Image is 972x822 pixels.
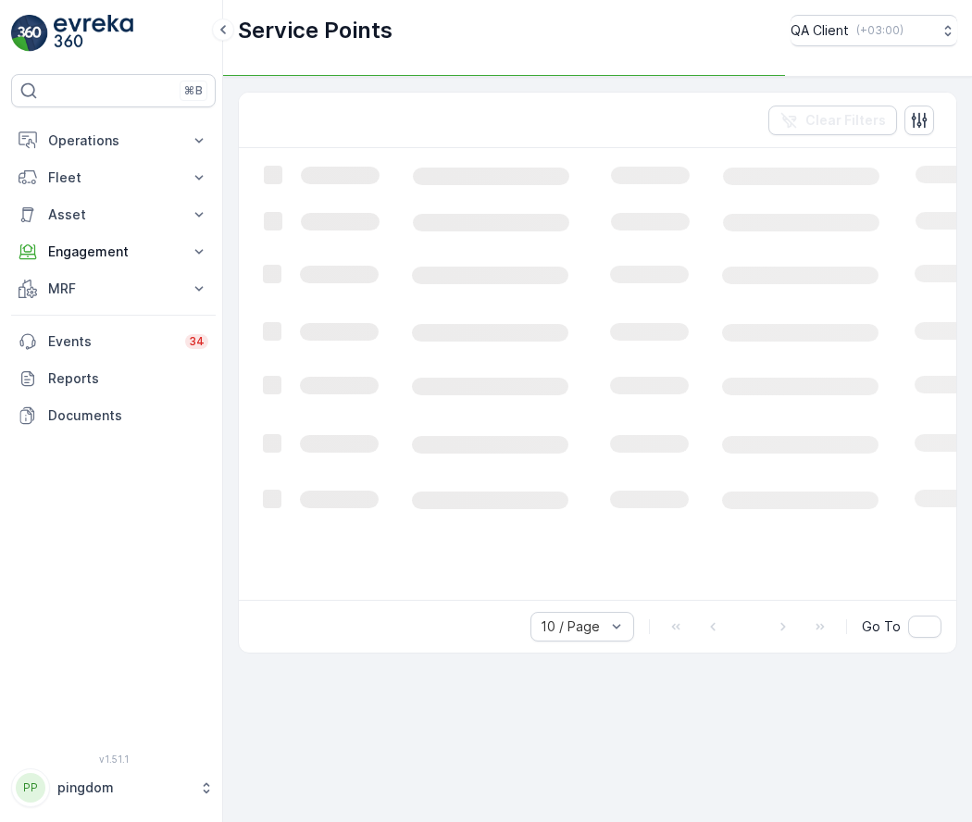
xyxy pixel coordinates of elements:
p: Service Points [238,16,393,45]
p: Asset [48,205,179,224]
p: Fleet [48,168,179,187]
p: Engagement [48,243,179,261]
a: Documents [11,397,216,434]
p: Operations [48,131,179,150]
p: ⌘B [184,83,203,98]
p: Documents [48,406,208,425]
p: pingdom [57,778,190,797]
span: v 1.51.1 [11,753,216,765]
button: Fleet [11,159,216,196]
p: Reports [48,369,208,388]
img: logo [11,15,48,52]
div: PP [16,773,45,803]
img: logo_light-DOdMpM7g.png [54,15,133,52]
a: Events34 [11,323,216,360]
span: Go To [862,617,901,636]
button: MRF [11,270,216,307]
button: Engagement [11,233,216,270]
p: Clear Filters [805,111,886,130]
button: Clear Filters [768,106,897,135]
button: Asset [11,196,216,233]
button: QA Client(+03:00) [791,15,957,46]
p: ( +03:00 ) [856,23,903,38]
button: PPpingdom [11,768,216,807]
p: 34 [189,334,205,349]
button: Operations [11,122,216,159]
p: QA Client [791,21,849,40]
a: Reports [11,360,216,397]
p: Events [48,332,174,351]
p: MRF [48,280,179,298]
